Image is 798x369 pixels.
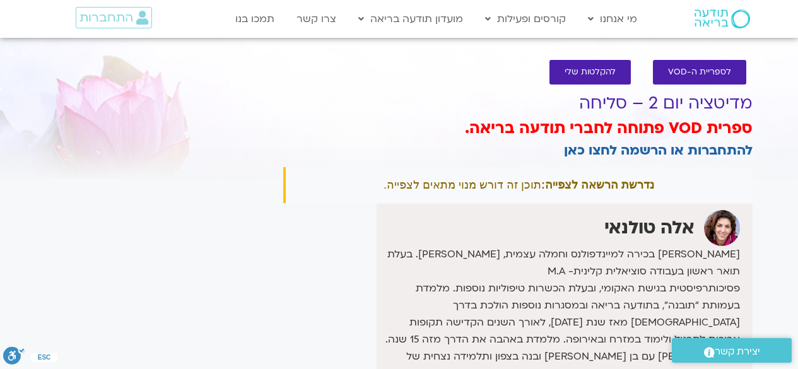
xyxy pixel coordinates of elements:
[290,7,343,31] a: צרו קשר
[668,67,731,77] span: לספריית ה-VOD
[582,7,643,31] a: מי אנחנו
[564,141,753,160] a: להתחברות או הרשמה לחצו כאן
[541,179,654,191] strong: נדרשת הרשאה לצפייה:
[565,67,616,77] span: להקלטות שלי
[76,7,152,28] a: התחברות
[604,216,695,240] strong: אלה טולנאי
[479,7,572,31] a: קורסים ופעילות
[283,94,753,113] h1: מדיטציה יום 2 – סליחה
[704,210,740,246] img: אלה טולנאי
[79,11,133,25] span: התחברות
[352,7,469,31] a: מועדון תודעה בריאה
[549,60,631,85] a: להקלטות שלי
[653,60,746,85] a: לספריית ה-VOD
[695,9,750,28] img: תודעה בריאה
[715,343,760,360] span: יצירת קשר
[229,7,281,31] a: תמכו בנו
[672,338,792,363] a: יצירת קשר
[283,118,753,139] h3: ספרית VOD פתוחה לחברי תודעה בריאה.
[283,167,753,203] div: תוכן זה דורש מנוי מתאים לצפייה.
